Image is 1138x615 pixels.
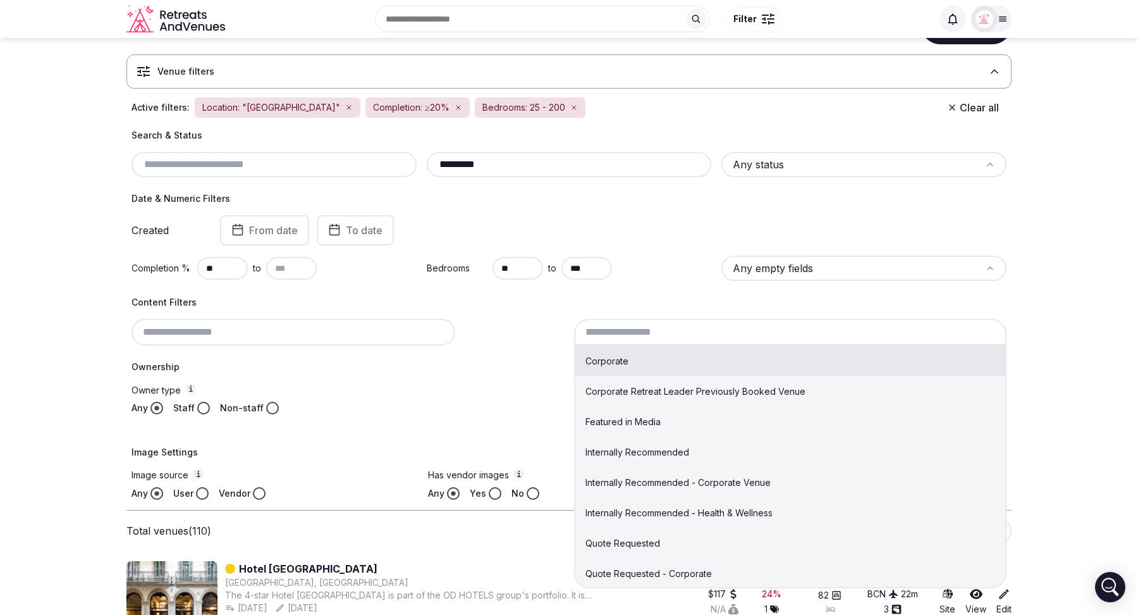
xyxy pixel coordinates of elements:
[225,589,595,602] div: The 4-star Hotel [GEOGRAPHIC_DATA] is part of the OD HOTELS group's portfolio. It is located on [...
[939,96,1006,119] button: Clear all
[548,262,556,275] span: to
[132,446,1006,459] h4: Image Settings
[511,487,524,500] label: No
[132,383,564,397] label: Owner type
[1095,572,1125,602] div: Open Intercom Messenger
[976,10,993,28] img: Matt Grant Oakes
[708,588,738,600] button: $117
[427,262,487,275] label: Bedrooms
[132,192,1006,205] h4: Date & Numeric Filters
[225,602,267,614] button: [DATE]
[126,524,211,538] p: Total venues (110)
[132,487,148,500] label: Any
[317,215,394,245] button: To date
[482,101,565,114] span: Bedrooms: 25 - 200
[249,224,298,237] span: From date
[585,568,712,579] span: Quote Requested - Corporate
[219,487,250,500] label: Vendor
[132,262,192,275] label: Completion %
[762,588,781,600] button: 24%
[428,487,444,500] label: Any
[173,402,195,414] label: Staff
[193,469,204,479] button: Image source
[253,262,261,275] span: to
[867,588,898,600] button: BCN
[126,5,228,34] svg: Retreats and Venues company logo
[346,224,382,237] span: To date
[220,215,309,245] button: From date
[818,589,829,602] span: 82
[818,589,841,602] button: 82
[275,602,317,614] button: [DATE]
[132,225,202,235] label: Created
[220,402,264,414] label: Non-staff
[585,538,660,549] span: Quote Requested
[585,447,689,457] span: Internally Recommended
[901,588,918,600] button: 22m
[132,361,1006,373] h4: Ownership
[239,561,377,576] a: Hotel [GEOGRAPHIC_DATA]
[132,402,148,414] label: Any
[132,101,190,114] span: Active filters:
[186,383,196,394] button: Owner type
[762,588,781,600] div: 24 %
[202,101,340,114] span: Location: "[GEOGRAPHIC_DATA]"
[733,13,757,25] span: Filter
[373,101,450,114] span: Completion: ≥20%
[725,7,783,31] button: Filter
[157,65,214,78] h3: Venue filters
[132,129,1006,142] h4: Search & Status
[126,5,228,34] a: Visit the homepage
[225,576,408,589] button: [GEOGRAPHIC_DATA], [GEOGRAPHIC_DATA]
[901,588,918,600] div: 22 m
[585,507,773,518] span: Internally Recommended - Health & Wellness
[585,416,661,427] span: Featured in Media
[470,487,486,500] label: Yes
[585,356,628,366] span: Corporate
[514,469,524,479] button: Has vendor images
[428,469,709,482] label: Has vendor images
[585,477,771,488] span: Internally Recommended - Corporate Venue
[132,469,413,482] label: Image source
[132,296,1006,309] h4: Content Filters
[585,386,805,397] span: Corporate Retreat Leader Previously Booked Venue
[173,487,193,500] label: User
